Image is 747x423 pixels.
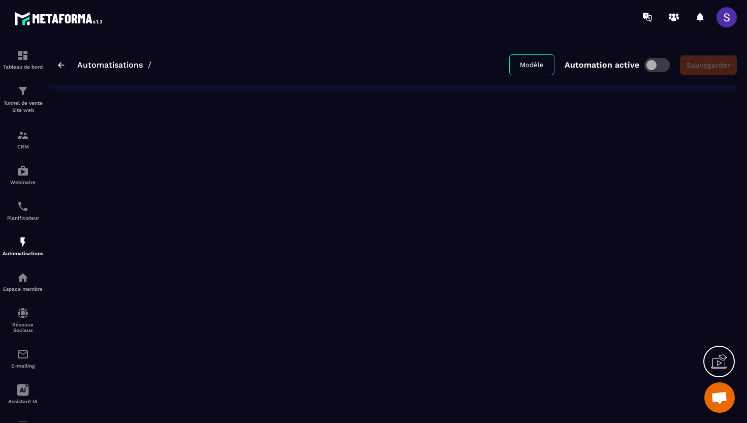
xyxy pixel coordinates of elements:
a: automationsautomationsWebinaire [3,157,43,193]
p: Espace membre [3,286,43,292]
a: automationsautomationsAutomatisations [3,228,43,264]
p: CRM [3,144,43,149]
p: Tableau de bord [3,64,43,70]
p: E-mailing [3,363,43,369]
p: Automation active [565,60,639,70]
a: emailemailE-mailing [3,341,43,376]
img: arrow [58,62,65,68]
img: formation [17,49,29,62]
a: formationformationCRM [3,122,43,157]
p: Planificateur [3,215,43,221]
img: scheduler [17,200,29,213]
img: automations [17,165,29,177]
button: Modèle [509,54,554,75]
a: Automatisations [77,60,143,70]
p: Automatisations [3,251,43,256]
img: formation [17,129,29,141]
a: schedulerschedulerPlanificateur [3,193,43,228]
p: Webinaire [3,179,43,185]
img: social-network [17,307,29,319]
img: formation [17,85,29,97]
a: formationformationTunnel de vente Site web [3,77,43,122]
a: Assistant IA [3,376,43,412]
a: formationformationTableau de bord [3,42,43,77]
span: / [148,60,151,70]
p: Tunnel de vente Site web [3,100,43,114]
a: social-networksocial-networkRéseaux Sociaux [3,299,43,341]
p: Réseaux Sociaux [3,322,43,333]
img: email [17,348,29,360]
img: automations [17,271,29,284]
p: Assistant IA [3,399,43,404]
div: Ouvrir le chat [704,382,735,413]
img: automations [17,236,29,248]
img: logo [14,9,106,28]
a: automationsautomationsEspace membre [3,264,43,299]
